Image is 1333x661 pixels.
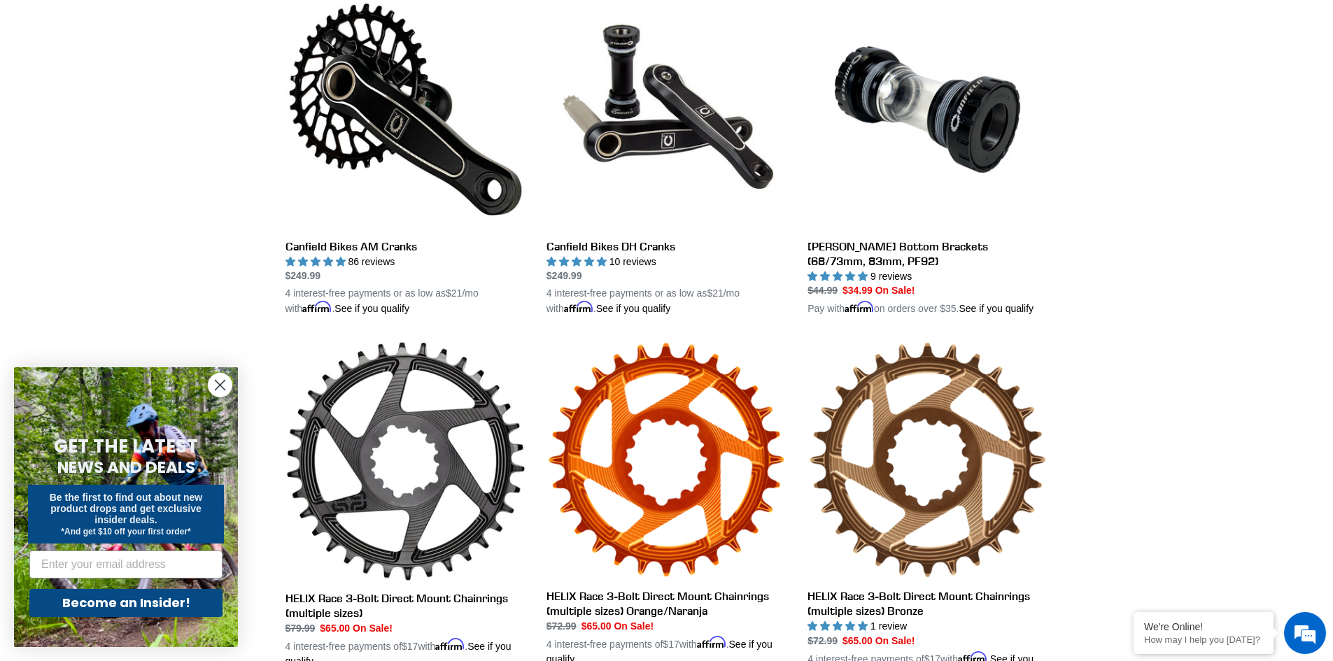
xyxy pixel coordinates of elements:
[1144,621,1263,632] div: We're Online!
[50,492,203,525] span: Be the first to find out about new product drops and get exclusive insider deals.
[208,373,232,397] button: Close dialog
[57,456,195,478] span: NEWS AND DEALS
[15,77,36,98] div: Navigation go back
[81,176,193,318] span: We're online!
[54,434,198,459] span: GET THE LATEST
[1144,634,1263,645] p: How may I help you today?
[29,550,223,578] input: Enter your email address
[230,7,263,41] div: Minimize live chat window
[94,78,256,97] div: Chat with us now
[29,589,223,617] button: Become an Insider!
[45,70,80,105] img: d_696896380_company_1647369064580_696896380
[7,382,267,431] textarea: Type your message and hit 'Enter'
[61,527,190,536] span: *And get $10 off your first order*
